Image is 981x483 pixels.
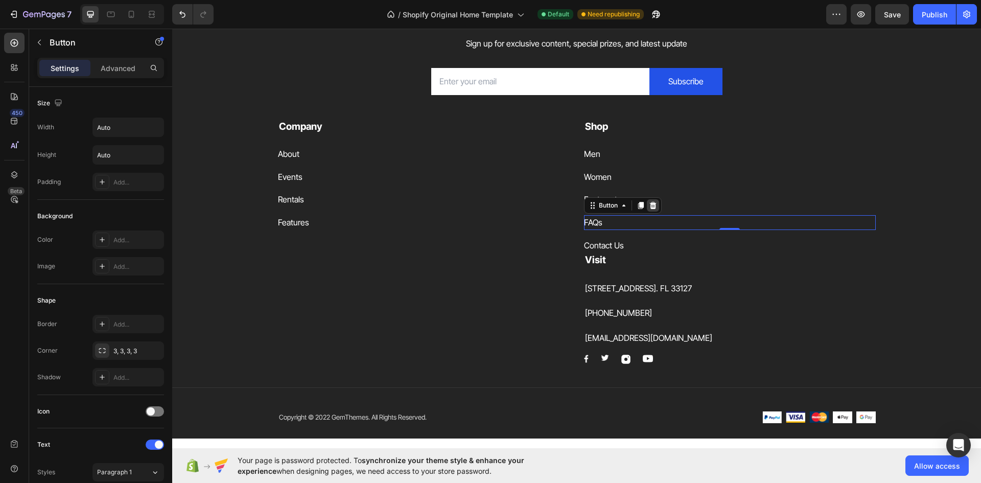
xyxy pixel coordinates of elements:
[37,212,73,221] div: Background
[37,235,53,244] div: Color
[106,187,137,201] a: Features
[101,63,135,74] p: Advanced
[412,164,445,178] a: Footweat
[684,383,704,395] img: Alt Image
[398,9,401,20] span: /
[37,262,55,271] div: Image
[412,187,430,201] a: FAQs
[37,373,61,382] div: Shadow
[113,262,161,271] div: Add...
[413,92,436,104] strong: Shop
[449,326,458,335] img: Alt Image
[37,407,50,416] div: Icon
[661,383,680,395] img: Alt Image
[37,150,56,159] div: Height
[172,4,214,25] div: Undo/Redo
[92,463,164,481] button: Paragraph 1
[113,320,161,329] div: Add...
[238,455,564,476] span: Your page is password protected. To when designing pages, we need access to your store password.
[93,146,163,164] input: Auto
[590,383,610,395] img: Alt Image
[413,302,703,317] p: [EMAIL_ADDRESS][DOMAIN_NAME]
[875,4,909,25] button: Save
[37,123,54,132] div: Width
[93,118,163,136] input: Auto
[588,10,640,19] span: Need republishing
[8,187,25,195] div: Beta
[37,319,57,329] div: Border
[946,433,971,457] div: Open Intercom Messenger
[107,92,150,104] strong: Company
[412,210,452,224] a: Contact Us
[106,118,127,133] a: About
[37,97,64,110] div: Size
[67,8,72,20] p: 7
[107,384,396,394] p: Copyright © 2022 GemThemes. All Rights Reserved.
[113,236,161,245] div: Add...
[51,63,79,74] p: Settings
[37,346,58,355] div: Corner
[4,4,76,25] button: 7
[922,9,947,20] div: Publish
[113,347,161,356] div: 3, 3, 3, 3
[403,9,513,20] span: Shopify Original Home Template
[413,225,434,237] strong: Visit
[548,10,569,19] span: Default
[496,45,531,60] div: Subscribe
[913,4,956,25] button: Publish
[614,383,633,394] img: Alt Image
[905,455,969,476] button: Allow access
[429,326,437,332] img: Alt Image
[477,39,550,66] button: Subscribe
[37,468,55,477] div: Styles
[10,109,25,117] div: 450
[914,461,960,471] span: Allow access
[172,29,981,448] iframe: To enrich screen reader interactions, please activate Accessibility in Grammarly extension settings
[97,468,132,477] span: Paragraph 1
[471,326,481,334] img: Alt Image
[37,296,56,305] div: Shape
[37,177,61,187] div: Padding
[238,456,524,475] span: synchronize your theme style & enhance your experience
[412,118,428,133] a: Men
[471,326,481,334] div: Image Title
[113,373,161,382] div: Add...
[884,10,901,19] span: Save
[259,39,478,66] input: Enter your email
[106,164,132,178] a: Rentals
[412,141,439,156] a: Women
[106,141,130,156] a: Events
[412,326,416,334] img: Alt Image
[413,277,703,292] p: [PHONE_NUMBER]
[37,440,50,449] div: Text
[50,36,136,49] p: Button
[425,172,448,181] div: Button
[113,178,161,187] div: Add...
[637,383,657,394] img: Alt Image
[413,252,703,267] p: [STREET_ADDRESS]. FL 33127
